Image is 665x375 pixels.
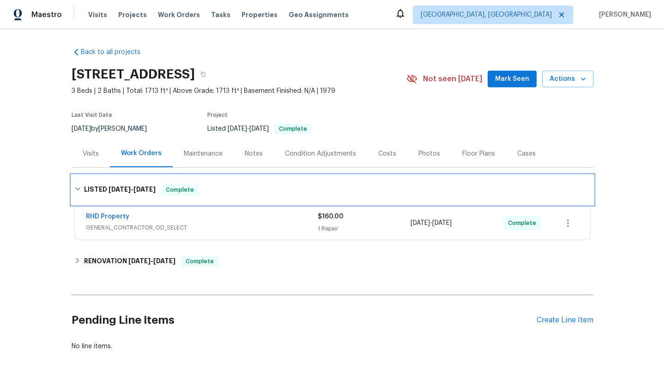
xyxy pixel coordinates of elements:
[245,149,263,158] div: Notes
[242,10,278,19] span: Properties
[495,73,529,85] span: Mark Seen
[488,71,537,88] button: Mark Seen
[285,149,356,158] div: Condition Adjustments
[72,86,406,96] span: 3 Beds | 2 Baths | Total: 1713 ft² | Above Grade: 1713 ft² | Basement Finished: N/A | 1979
[133,186,156,193] span: [DATE]
[182,257,218,266] span: Complete
[411,218,452,228] span: -
[121,149,162,158] div: Work Orders
[72,123,158,134] div: by [PERSON_NAME]
[72,250,593,272] div: RENOVATION [DATE]-[DATE]Complete
[86,213,129,220] a: RHD Property
[109,186,156,193] span: -
[128,258,151,264] span: [DATE]
[72,112,112,118] span: Last Visit Date
[72,175,593,205] div: LISTED [DATE]-[DATE]Complete
[550,73,586,85] span: Actions
[88,10,107,19] span: Visits
[462,149,495,158] div: Floor Plans
[31,10,62,19] span: Maestro
[228,126,269,132] span: -
[72,70,195,79] h2: [STREET_ADDRESS]
[517,149,536,158] div: Cases
[109,186,131,193] span: [DATE]
[211,12,230,18] span: Tasks
[537,316,593,325] div: Create Line Item
[86,223,318,232] span: GENERAL_CONTRACTOR, OD_SELECT
[378,149,396,158] div: Costs
[118,10,147,19] span: Projects
[207,112,228,118] span: Project
[318,213,344,220] span: $160.00
[432,220,452,226] span: [DATE]
[508,218,540,228] span: Complete
[249,126,269,132] span: [DATE]
[207,126,312,132] span: Listed
[83,149,99,158] div: Visits
[84,256,175,267] h6: RENOVATION
[153,258,175,264] span: [DATE]
[595,10,651,19] span: [PERSON_NAME]
[72,126,91,132] span: [DATE]
[228,126,247,132] span: [DATE]
[72,342,593,351] div: No line items.
[411,220,430,226] span: [DATE]
[289,10,349,19] span: Geo Assignments
[275,126,311,132] span: Complete
[184,149,223,158] div: Maintenance
[128,258,175,264] span: -
[162,185,198,194] span: Complete
[72,48,160,57] a: Back to all projects
[418,149,440,158] div: Photos
[423,74,482,84] span: Not seen [DATE]
[195,66,212,83] button: Copy Address
[542,71,593,88] button: Actions
[421,10,552,19] span: [GEOGRAPHIC_DATA], [GEOGRAPHIC_DATA]
[158,10,200,19] span: Work Orders
[318,224,411,233] div: 1 Repair
[72,299,537,342] h2: Pending Line Items
[84,184,156,195] h6: LISTED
